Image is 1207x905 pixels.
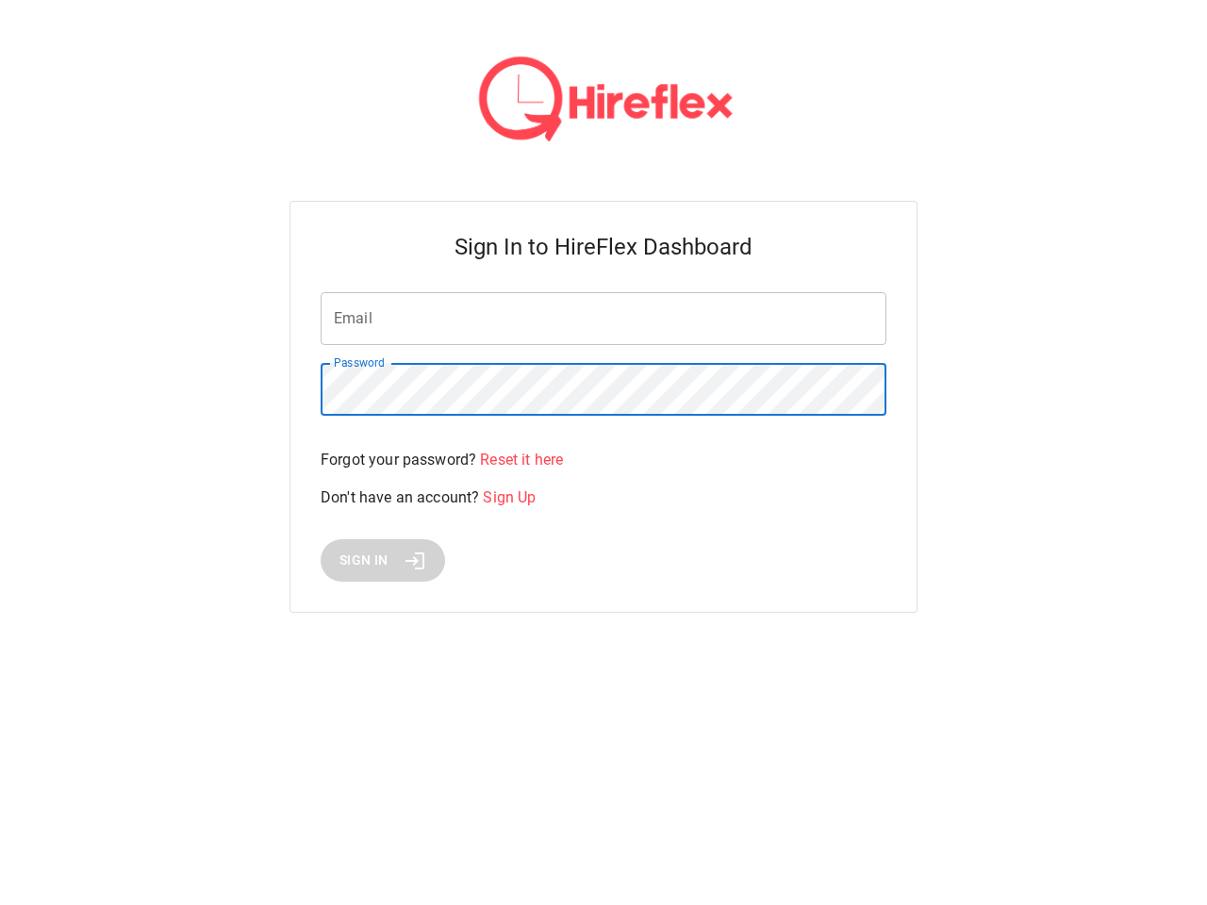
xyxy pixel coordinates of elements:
[462,45,745,156] img: hireflex-color-logo-text-06e88fb7.png
[339,549,389,572] span: Sign In
[321,449,886,471] p: Forgot your password?
[321,486,886,509] p: Don't have an account?
[334,354,384,370] label: Password
[483,488,536,506] span: Sign Up
[321,232,886,262] h5: Sign In to HireFlex Dashboard
[321,539,445,582] button: Sign In
[480,451,563,469] span: Reset it here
